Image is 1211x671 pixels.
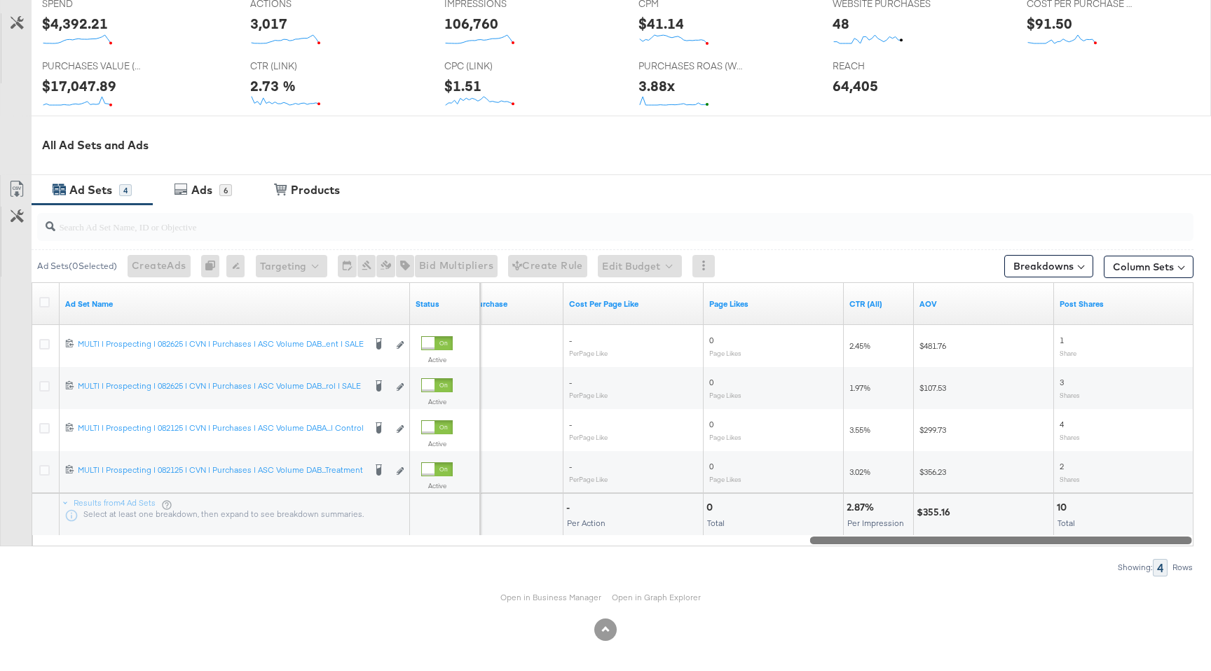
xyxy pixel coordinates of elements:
[42,76,116,96] div: $17,047.89
[291,182,340,198] div: Products
[1172,562,1193,572] div: Rows
[849,298,908,310] a: The number of clicks on your ad divided by impressions.
[833,13,849,34] div: 48
[1058,518,1075,528] span: Total
[707,518,725,528] span: Total
[78,338,364,353] a: MULTI | Prospecting | 082625 | CVN | Purchases | ASC Volume DAB...ent | SALE
[1060,377,1064,387] span: 3
[250,13,287,34] div: 3,017
[1060,298,1189,310] a: The number of shares of your Page's posts as a result of your ad.
[119,184,132,197] div: 4
[219,184,232,197] div: 6
[919,382,946,393] span: $107.53
[847,501,878,514] div: 2.87%
[1004,255,1093,277] button: Breakdowns
[849,340,870,351] span: 2.45%
[569,349,608,357] sub: Per Page Like
[709,335,713,345] span: 0
[849,424,870,435] span: 3.55%
[42,13,108,34] div: $4,392.21
[1060,349,1076,357] sub: Share
[709,475,741,483] sub: Page Likes
[638,13,684,34] div: $41.14
[78,464,364,479] a: MULTI | Prospecting | 082125 | CVN | Purchases | ASC Volume DAB...Treatment
[421,397,453,406] label: Active
[569,298,698,310] a: The average cost for each Page like as a result of your ad.
[78,422,364,434] div: MULTI | Prospecting | 082125 | CVN | Purchases | ASC Volume DABA...| Control
[847,518,904,528] span: Per Impression
[566,501,574,514] div: -
[201,255,226,277] div: 0
[444,13,498,34] div: 106,760
[919,298,1048,310] a: average order value
[849,382,870,393] span: 1.97%
[833,76,878,96] div: 64,405
[1060,461,1064,471] span: 2
[416,298,474,310] a: Shows the current state of your Ad Set.
[78,380,364,395] a: MULTI | Prospecting | 082625 | CVN | Purchases | ASC Volume DAB...rol | SALE
[1060,335,1064,345] span: 1
[250,60,355,73] span: CTR (LINK)
[919,424,946,435] span: $299.73
[444,76,481,96] div: $1.51
[69,182,112,198] div: Ad Sets
[421,355,453,364] label: Active
[1057,501,1071,514] div: 10
[55,207,1088,235] input: Search Ad Set Name, ID or Objective
[65,298,404,310] a: Your Ad Set name.
[1117,562,1153,572] div: Showing:
[1104,256,1193,278] button: Column Sets
[919,340,946,351] span: $481.76
[709,433,741,441] sub: Page Likes
[569,461,572,471] span: -
[1060,419,1064,429] span: 4
[78,380,364,392] div: MULTI | Prospecting | 082625 | CVN | Purchases | ASC Volume DAB...rol | SALE
[709,391,741,399] sub: Page Likes
[1060,391,1080,399] sub: Shares
[500,592,601,602] a: Open in Business Manager
[444,60,549,73] span: CPC (LINK)
[250,76,296,96] div: 2.73 %
[1060,433,1080,441] sub: Shares
[569,377,572,387] span: -
[612,592,701,602] a: Open in Graph Explorer
[638,76,675,96] div: 3.88x
[569,475,608,483] sub: Per Page Like
[833,60,938,73] span: REACH
[78,464,364,476] div: MULTI | Prospecting | 082125 | CVN | Purchases | ASC Volume DAB...Treatment
[42,137,1211,153] div: All Ad Sets and Ads
[917,506,955,519] div: $355.16
[37,260,117,272] div: Ad Sets ( 0 Selected)
[709,377,713,387] span: 0
[42,60,147,73] span: PURCHASES VALUE (WEBSITE EVENTS)
[638,60,744,73] span: PURCHASES ROAS (WEBSITE EVENTS)
[421,439,453,448] label: Active
[567,518,605,528] span: Per Action
[569,433,608,441] sub: Per Page Like
[1153,559,1168,576] div: 4
[709,298,838,310] a: The number of likes on your Page as a result of your ad.
[429,298,558,310] a: The number of times a purchase was made in your mobile app as a result of your ad.
[919,466,946,477] span: $356.23
[849,466,870,477] span: 3.02%
[78,338,364,350] div: MULTI | Prospecting | 082625 | CVN | Purchases | ASC Volume DAB...ent | SALE
[1027,13,1072,34] div: $91.50
[706,501,717,514] div: 0
[78,422,364,437] a: MULTI | Prospecting | 082125 | CVN | Purchases | ASC Volume DABA...| Control
[191,182,212,198] div: Ads
[421,481,453,490] label: Active
[709,349,741,357] sub: Page Likes
[569,335,572,345] span: -
[709,419,713,429] span: 0
[569,391,608,399] sub: Per Page Like
[1060,475,1080,483] sub: Shares
[569,419,572,429] span: -
[709,461,713,471] span: 0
